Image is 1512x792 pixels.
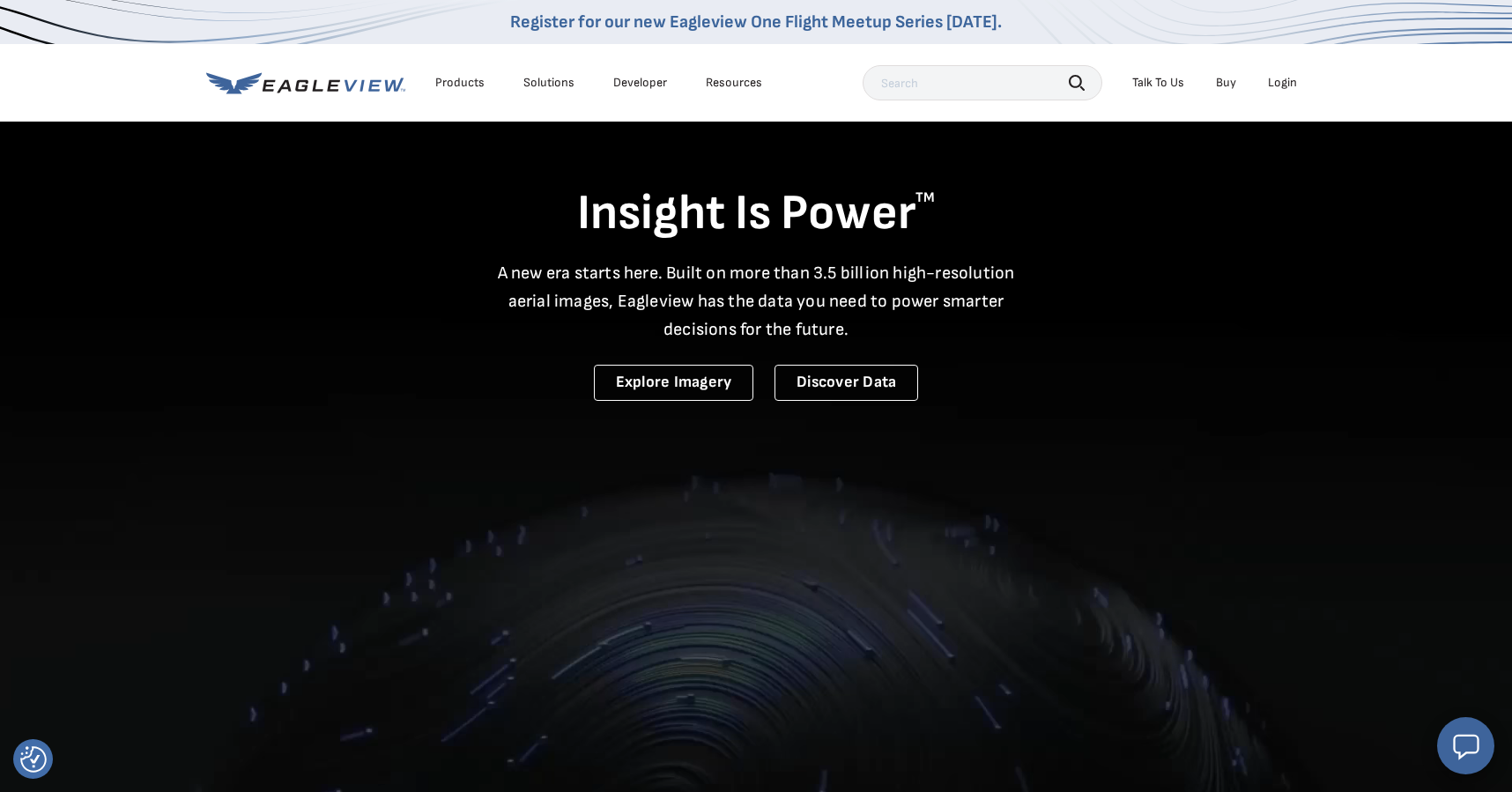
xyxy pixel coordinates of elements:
[206,183,1306,245] h1: Insight Is Power
[1268,75,1297,91] div: Login
[613,75,667,91] a: Developer
[486,259,1026,344] p: A new era starts here. Built on more than 3.5 billion high-resolution aerial images, Eagleview ha...
[1132,75,1184,91] div: Talk To Us
[706,75,762,91] div: Resources
[510,11,1002,33] a: Register for our new Eagleview One Flight Meetup Series [DATE].
[775,365,918,401] a: Discover Data
[1437,717,1494,774] button: Open chat window
[1216,75,1236,91] a: Buy
[20,746,47,773] button: Consent Preferences
[915,189,935,206] sup: TM
[435,75,485,91] div: Products
[594,365,754,401] a: Explore Imagery
[523,75,574,91] div: Solutions
[863,65,1102,100] input: Search
[20,746,47,773] img: Revisit consent button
